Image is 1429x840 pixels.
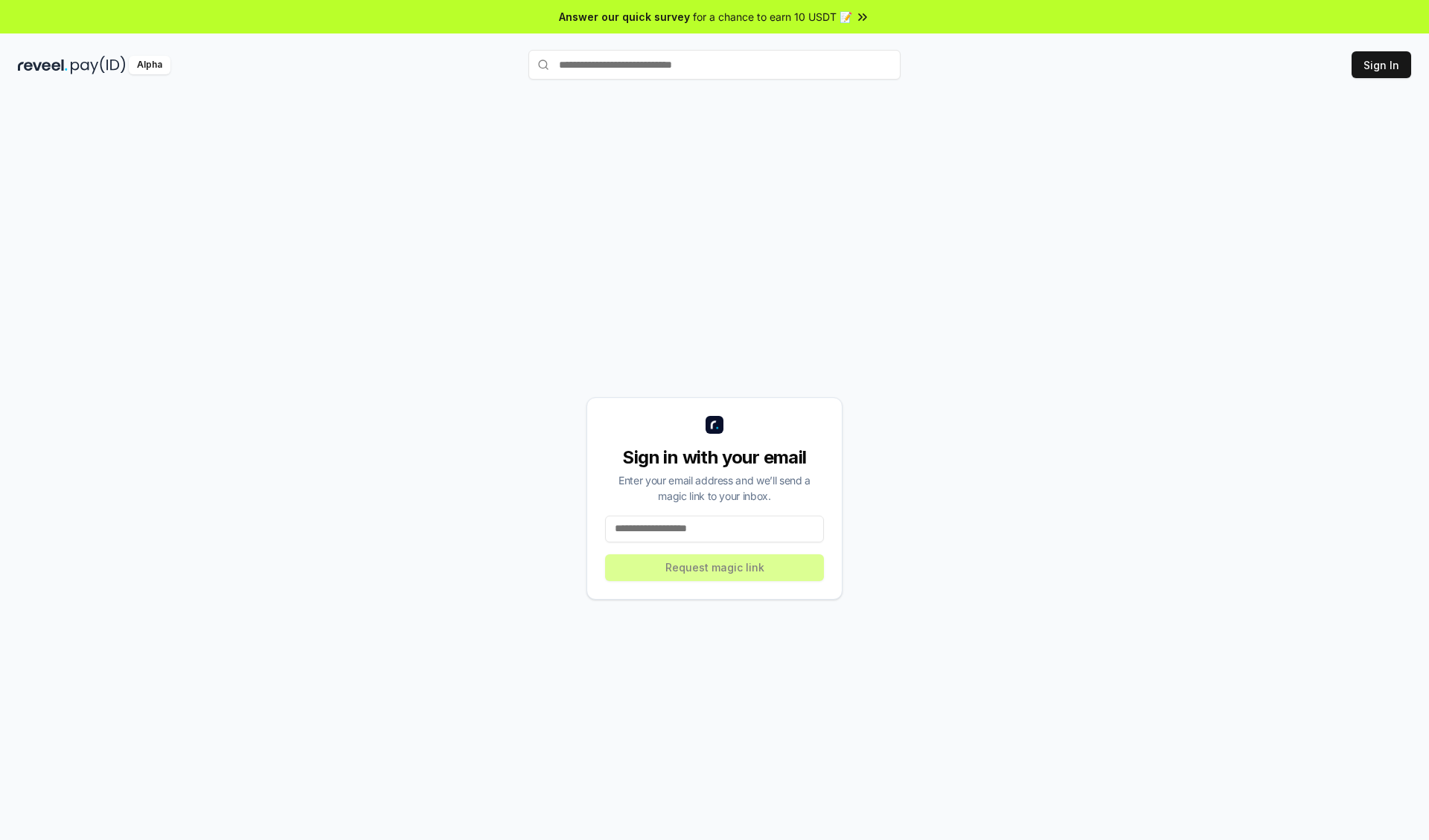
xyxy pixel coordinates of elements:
div: Alpha [129,56,170,74]
button: Sign In [1352,51,1411,78]
div: Enter your email address and we’ll send a magic link to your inbox. [605,472,824,504]
img: pay_id [71,56,126,74]
img: reveel_dark [18,56,68,74]
div: Sign in with your email [605,446,824,469]
span: Answer our quick survey [559,9,690,25]
img: logo_small [706,416,723,434]
span: for a chance to earn 10 USDT 📝 [693,9,852,25]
